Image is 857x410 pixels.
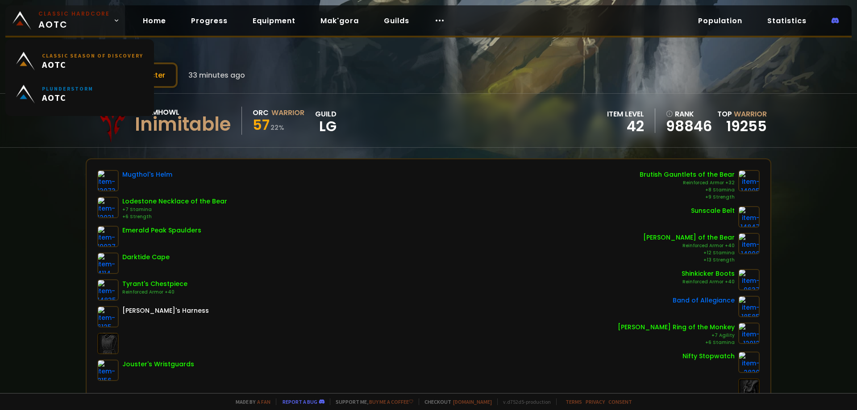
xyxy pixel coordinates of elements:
div: Inimitable [135,118,231,131]
a: Mak'gora [313,12,366,30]
small: 22 % [270,123,284,132]
img: item-12031 [97,197,119,218]
small: Classic Season of Discovery [42,52,143,59]
small: Plunderstorm [42,85,93,92]
img: item-18585 [738,296,760,317]
a: Classic HardcoreAOTC [5,5,125,36]
span: Checkout [419,398,492,405]
div: +12 Stamina [643,249,735,257]
img: item-14847 [738,206,760,228]
small: Classic Hardcore [38,10,110,18]
div: rank [666,108,712,120]
div: +7 Agility [618,332,735,339]
span: AOTC [38,10,110,31]
a: [DOMAIN_NAME] [453,398,492,405]
img: item-9637 [738,269,760,290]
a: Home [136,12,173,30]
div: Brutish Gauntlets of the Bear [640,170,735,179]
div: Shinkicker Boots [682,269,735,278]
div: +8 Stamina [640,186,735,194]
div: Lodestone Necklace of the Bear [122,197,227,206]
div: Nifty Stopwatch [682,352,735,361]
div: guild [315,108,337,133]
a: a fan [257,398,270,405]
div: Reinforced Armor +40 [122,289,187,296]
div: Jouster's Wristguards [122,360,194,369]
div: Reinforced Armor +40 [682,278,735,286]
div: Emerald Peak Spaulders [122,226,201,235]
div: [PERSON_NAME] Ring of the Monkey [618,323,735,332]
span: AOTC [42,92,93,103]
a: Privacy [586,398,605,405]
div: +6 Strength [122,213,227,220]
div: Top [717,108,767,120]
div: 42 [607,120,644,133]
a: Statistics [760,12,814,30]
div: Orc [253,107,269,118]
div: [PERSON_NAME]'s Harness [122,306,209,315]
div: +13 Strength [643,257,735,264]
div: Doomhowl [135,107,231,118]
div: +7 Stamina [122,206,227,213]
div: Reinforced Armor +32 [640,179,735,186]
span: LG [315,120,337,133]
a: Buy me a coffee [369,398,413,405]
div: Darktide Cape [122,253,170,262]
div: Warrior [271,107,304,118]
img: item-4114 [97,253,119,274]
img: item-2820 [738,352,760,373]
img: item-14905 [738,170,760,191]
div: [PERSON_NAME] of the Bear [643,233,735,242]
span: Warrior [734,109,767,119]
div: Mugthol's Helm [122,170,172,179]
a: 98846 [666,120,712,133]
img: item-8156 [97,360,119,381]
img: item-6125 [97,306,119,327]
a: Report a bug [283,398,317,405]
div: Band of Allegiance [673,296,735,305]
a: Terms [566,398,582,405]
span: 57 [253,115,270,135]
span: Made by [230,398,270,405]
div: +6 Stamina [618,339,735,346]
img: item-14908 [738,233,760,254]
div: Tyrant's Chestpiece [122,279,187,289]
a: 19255 [726,116,767,136]
span: Support me, [330,398,413,405]
div: Sunscale Belt [691,206,735,215]
img: item-13073 [97,170,119,191]
a: Guilds [377,12,416,30]
a: Population [691,12,749,30]
a: PlunderstormAOTC [11,78,149,111]
span: v. d752d5 - production [497,398,551,405]
span: 33 minutes ago [188,70,245,81]
div: Reinforced Armor +40 [643,242,735,249]
img: item-14835 [97,279,119,301]
div: item level [607,108,644,120]
a: Equipment [245,12,303,30]
img: item-19037 [97,226,119,247]
span: AOTC [42,59,143,70]
a: Classic Season of DiscoveryAOTC [11,45,149,78]
a: Progress [184,12,235,30]
img: item-12012 [738,323,760,344]
div: +9 Strength [640,194,735,201]
a: Consent [608,398,632,405]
